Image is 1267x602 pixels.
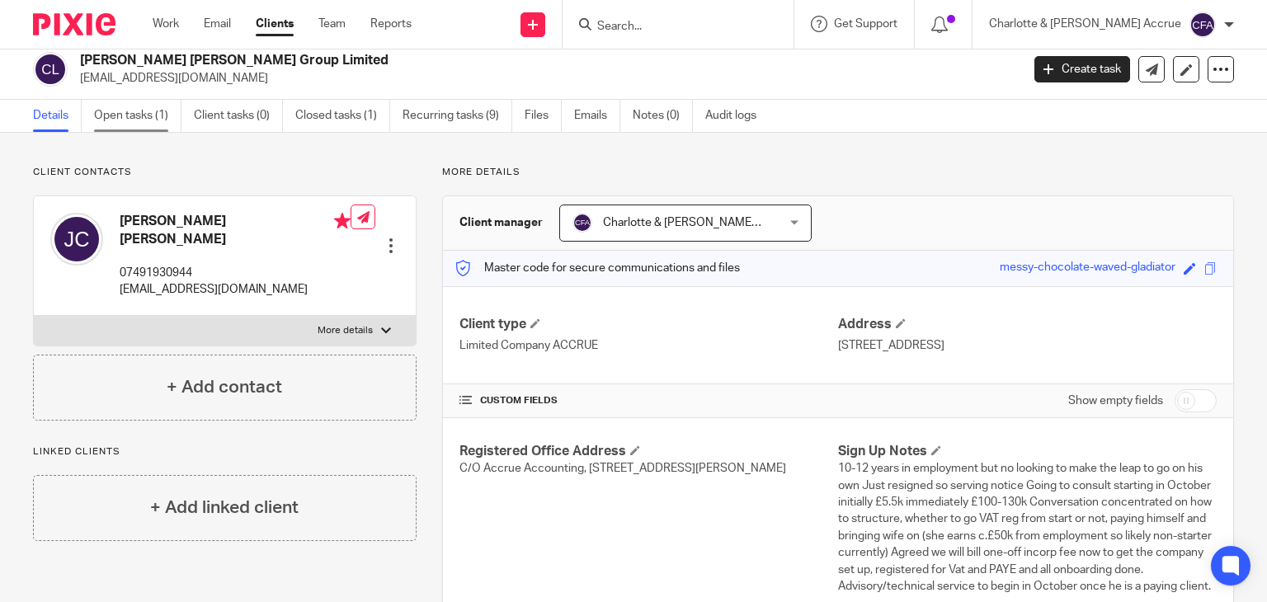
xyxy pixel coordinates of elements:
[50,213,103,266] img: svg%3E
[33,13,115,35] img: Pixie
[705,100,769,132] a: Audit logs
[334,213,351,229] i: Primary
[33,100,82,132] a: Details
[318,324,373,337] p: More details
[33,52,68,87] img: svg%3E
[33,445,417,459] p: Linked clients
[442,166,1234,179] p: More details
[120,265,351,281] p: 07491930944
[120,281,351,298] p: [EMAIL_ADDRESS][DOMAIN_NAME]
[204,16,231,32] a: Email
[318,16,346,32] a: Team
[596,20,744,35] input: Search
[370,16,412,32] a: Reports
[80,52,824,69] h2: [PERSON_NAME] [PERSON_NAME] Group Limited
[33,166,417,179] p: Client contacts
[572,213,592,233] img: svg%3E
[603,217,795,228] span: Charlotte & [PERSON_NAME] Accrue
[459,394,838,407] h4: CUSTOM FIELDS
[1068,393,1163,409] label: Show empty fields
[459,463,786,474] span: C/O Accrue Accounting, [STREET_ADDRESS][PERSON_NAME]
[1034,56,1130,82] a: Create task
[633,100,693,132] a: Notes (0)
[838,337,1217,354] p: [STREET_ADDRESS]
[256,16,294,32] a: Clients
[838,463,1212,592] span: 10-12 years in employment but no looking to make the leap to go on his own Just resigned so servi...
[834,18,897,30] span: Get Support
[525,100,562,132] a: Files
[403,100,512,132] a: Recurring tasks (9)
[459,214,543,231] h3: Client manager
[459,316,838,333] h4: Client type
[167,374,282,400] h4: + Add contact
[150,495,299,520] h4: + Add linked client
[459,337,838,354] p: Limited Company ACCRUE
[838,443,1217,460] h4: Sign Up Notes
[838,316,1217,333] h4: Address
[989,16,1181,32] p: Charlotte & [PERSON_NAME] Accrue
[459,443,838,460] h4: Registered Office Address
[153,16,179,32] a: Work
[295,100,390,132] a: Closed tasks (1)
[574,100,620,132] a: Emails
[194,100,283,132] a: Client tasks (0)
[94,100,181,132] a: Open tasks (1)
[80,70,1010,87] p: [EMAIL_ADDRESS][DOMAIN_NAME]
[120,213,351,248] h4: [PERSON_NAME] [PERSON_NAME]
[455,260,740,276] p: Master code for secure communications and files
[1000,259,1175,278] div: messy-chocolate-waved-gladiator
[1189,12,1216,38] img: svg%3E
